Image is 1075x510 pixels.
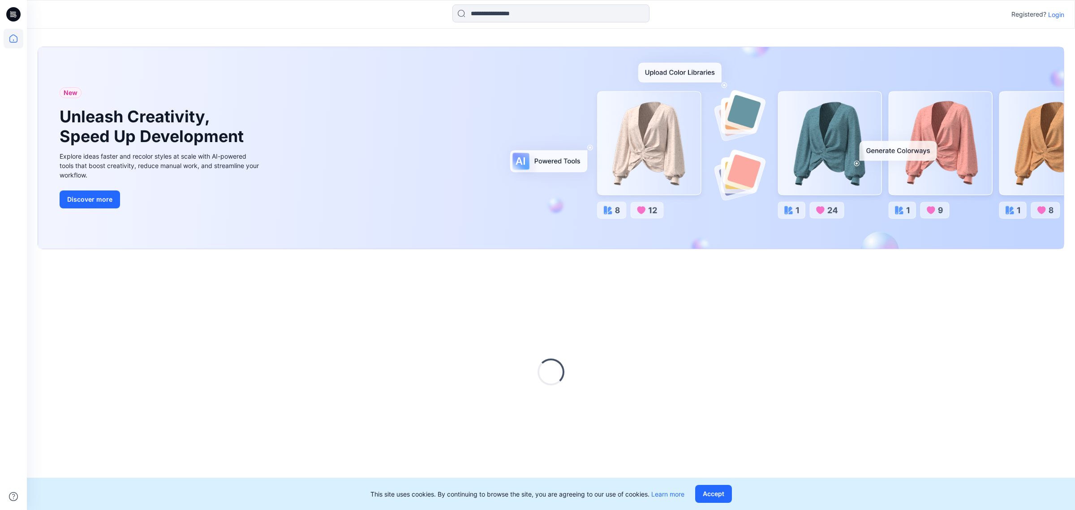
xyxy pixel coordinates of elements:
[651,490,684,498] a: Learn more
[1048,10,1064,19] p: Login
[370,489,684,499] p: This site uses cookies. By continuing to browse the site, you are agreeing to our use of cookies.
[1011,9,1046,20] p: Registered?
[60,107,248,146] h1: Unleash Creativity, Speed Up Development
[695,485,732,503] button: Accept
[60,151,261,180] div: Explore ideas faster and recolor styles at scale with AI-powered tools that boost creativity, red...
[60,190,261,208] a: Discover more
[60,190,120,208] button: Discover more
[64,87,77,98] span: New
